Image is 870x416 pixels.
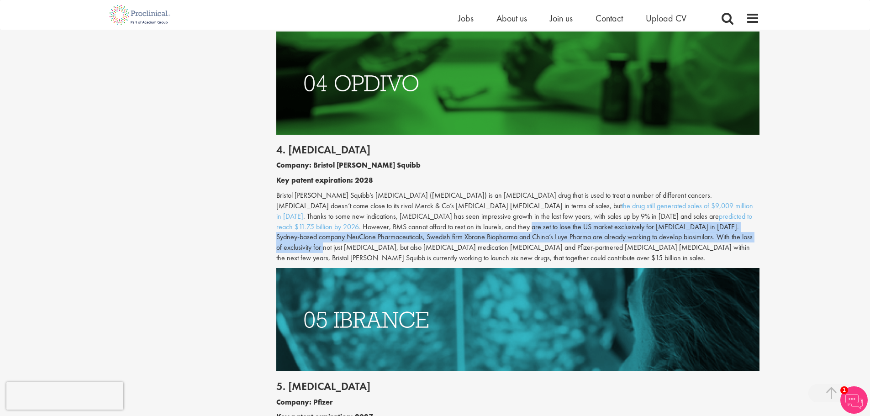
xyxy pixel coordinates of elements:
[276,211,752,232] a: predicted to reach $11.75 billion by 2026
[646,12,686,24] a: Upload CV
[276,397,333,407] b: Company: Pfizer
[496,12,527,24] a: About us
[840,386,868,414] img: Chatbot
[276,160,421,170] b: Company: Bristol [PERSON_NAME] Squibb
[276,268,759,371] img: Drugs with patents due to expire Ibrance
[6,382,123,410] iframe: reCAPTCHA
[276,144,759,156] h2: 4. [MEDICAL_DATA]
[276,175,373,185] b: Key patent expiration: 2028
[276,201,753,221] a: the drug still generated sales of $9,009 million in [DATE]
[276,32,759,135] img: Drugs with patents due to expire Opdivo
[550,12,573,24] a: Join us
[596,12,623,24] a: Contact
[276,380,759,392] h2: 5. [MEDICAL_DATA]
[458,12,474,24] a: Jobs
[840,386,848,394] span: 1
[276,190,759,263] p: Bristol [PERSON_NAME] Squibb’s [MEDICAL_DATA] ([MEDICAL_DATA]) is an [MEDICAL_DATA] drug that is ...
